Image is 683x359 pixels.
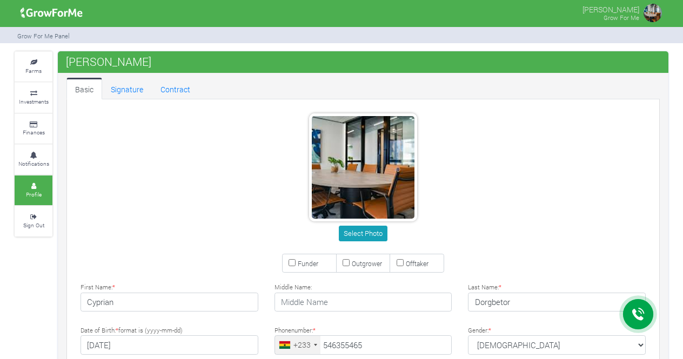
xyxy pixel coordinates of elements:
small: Funder [298,259,318,268]
a: Investments [15,83,52,112]
span: [PERSON_NAME] [63,51,154,72]
small: Grow For Me Panel [17,32,70,40]
input: Offtaker [397,259,404,266]
button: Select Photo [339,226,387,241]
div: Ghana (Gaana): +233 [275,336,320,354]
a: Sign Out [15,206,52,236]
small: Sign Out [23,221,44,229]
a: Farms [15,52,52,82]
p: [PERSON_NAME] [582,2,639,15]
input: Outgrower [343,259,350,266]
a: Contract [152,78,199,99]
input: Phone Number [274,335,452,355]
small: Notifications [18,160,49,167]
small: Grow For Me [604,13,639,22]
a: Notifications [15,145,52,174]
img: growforme image [642,2,664,24]
a: Profile [15,175,52,205]
label: Date of Birth: format is (yyyy-mm-dd) [81,326,183,335]
small: Profile [26,191,42,198]
label: Gender: [468,326,491,335]
small: Farms [25,67,42,74]
small: Finances [23,128,45,136]
div: +233 [293,339,311,350]
small: Outgrower [352,259,382,268]
input: Middle Name [274,293,452,312]
input: Type Date of Birth (YYYY-MM-DD) [81,335,258,355]
small: Investments [19,98,49,105]
a: Basic [66,78,102,99]
img: growforme image [17,2,86,24]
label: Last Name: [468,283,501,292]
label: First Name: [81,283,115,292]
label: Phonenumber: [274,326,316,335]
a: Finances [15,114,52,144]
a: Signature [102,78,152,99]
input: First Name [81,293,258,312]
label: Middle Name: [274,283,312,292]
input: Funder [289,259,296,266]
input: Last Name [468,293,646,312]
small: Offtaker [406,259,428,268]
